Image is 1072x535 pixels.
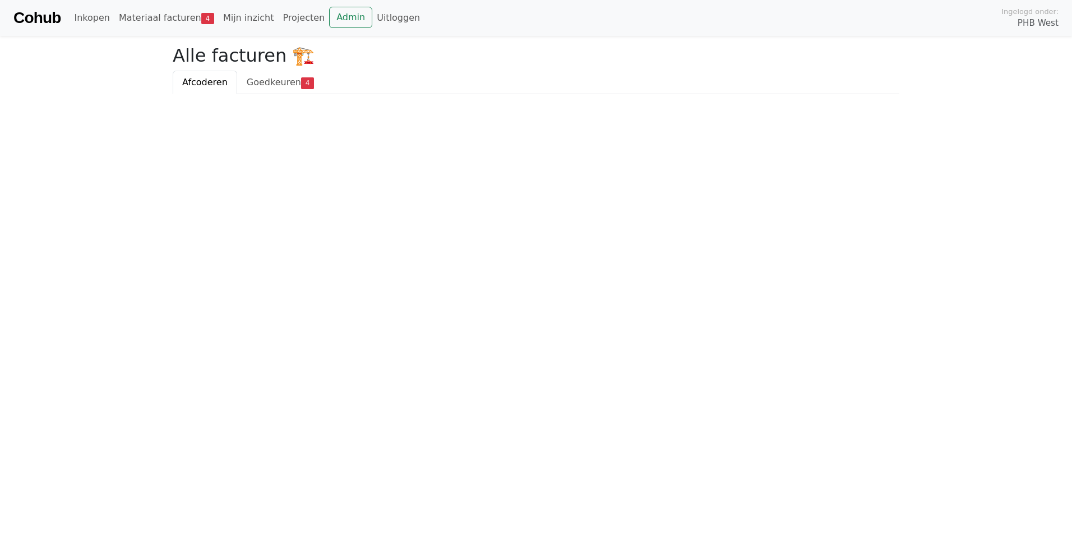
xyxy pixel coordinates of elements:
h2: Alle facturen 🏗️ [173,45,899,66]
a: Mijn inzicht [219,7,279,29]
a: Cohub [13,4,61,31]
a: Materiaal facturen4 [114,7,219,29]
span: 4 [301,77,314,89]
a: Afcoderen [173,71,237,94]
span: Ingelogd onder: [1001,6,1059,17]
a: Uitloggen [372,7,424,29]
span: 4 [201,13,214,24]
a: Admin [329,7,372,28]
span: PHB West [1018,17,1059,30]
a: Inkopen [70,7,114,29]
span: Goedkeuren [247,77,301,87]
a: Goedkeuren4 [237,71,324,94]
span: Afcoderen [182,77,228,87]
a: Projecten [278,7,329,29]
